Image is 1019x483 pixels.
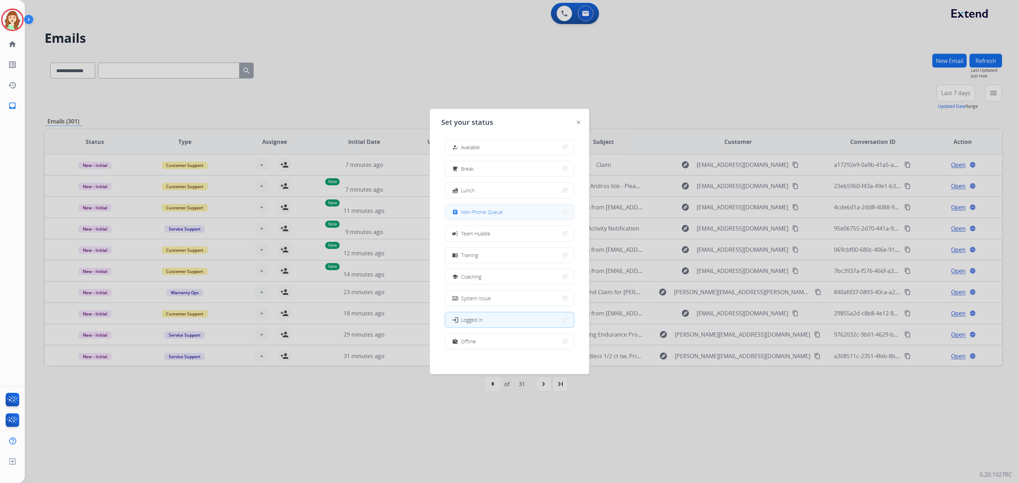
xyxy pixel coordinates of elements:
[8,81,17,89] mat-icon: history
[451,316,459,323] mat-icon: login
[461,338,476,345] span: Offline
[8,40,17,48] mat-icon: home
[452,166,458,172] mat-icon: free_breakfast
[461,208,503,216] span: Non-Phone Queue
[451,230,459,237] mat-icon: campaign
[461,273,481,280] span: Coaching
[445,161,574,176] button: Break
[8,101,17,110] mat-icon: inbox
[445,226,574,241] button: Team Huddle
[980,470,1012,479] p: 0.20.1027RC
[445,269,574,284] button: Coaching
[445,183,574,198] button: Lunch
[461,295,491,302] span: System Issue
[461,316,483,324] span: Logged In
[445,312,574,327] button: Logged In
[441,117,493,127] span: Set your status
[461,165,474,173] span: Break
[445,140,574,155] button: Available
[445,248,574,263] button: Training
[452,209,458,215] mat-icon: assignment
[461,187,474,194] span: Lunch
[452,274,458,280] mat-icon: school
[452,295,458,301] mat-icon: phonelink_off
[445,204,574,220] button: Non-Phone Queue
[461,230,490,237] span: Team Huddle
[452,252,458,258] mat-icon: menu_book
[445,334,574,349] button: Offline
[445,291,574,306] button: System Issue
[577,121,580,124] img: close-button
[8,60,17,69] mat-icon: list_alt
[452,144,458,150] mat-icon: how_to_reg
[461,144,480,151] span: Available
[452,338,458,344] mat-icon: work_off
[452,187,458,193] mat-icon: fastfood
[461,251,478,259] span: Training
[2,10,22,30] img: avatar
